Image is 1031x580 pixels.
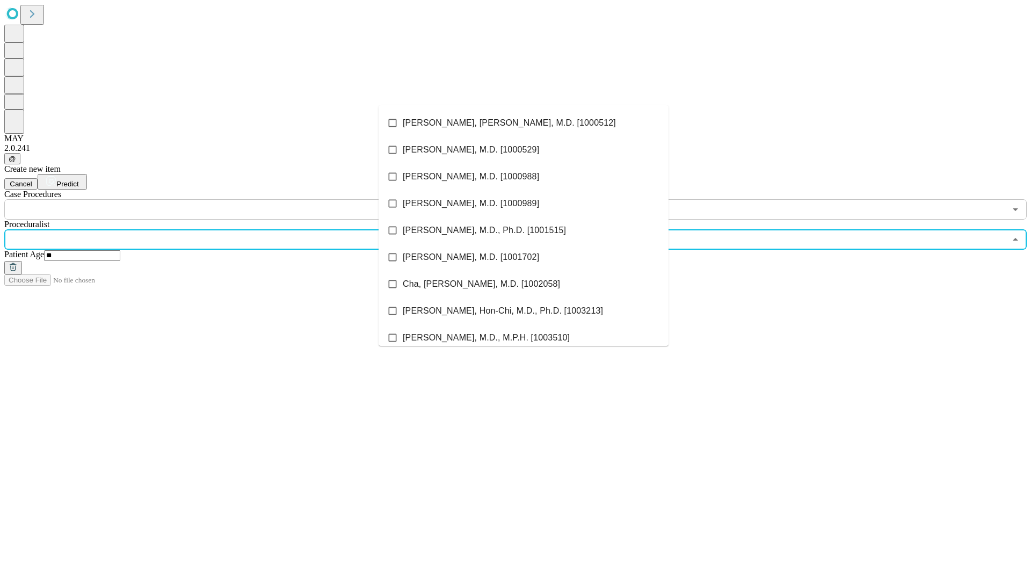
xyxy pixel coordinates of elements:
[4,178,38,190] button: Cancel
[4,153,20,164] button: @
[56,180,78,188] span: Predict
[403,117,616,129] span: [PERSON_NAME], [PERSON_NAME], M.D. [1000512]
[403,143,539,156] span: [PERSON_NAME], M.D. [1000529]
[4,190,61,199] span: Scheduled Procedure
[4,143,1027,153] div: 2.0.241
[403,331,570,344] span: [PERSON_NAME], M.D., M.P.H. [1003510]
[403,197,539,210] span: [PERSON_NAME], M.D. [1000989]
[1008,232,1023,247] button: Close
[403,170,539,183] span: [PERSON_NAME], M.D. [1000988]
[38,174,87,190] button: Predict
[1008,202,1023,217] button: Open
[10,180,32,188] span: Cancel
[4,250,44,259] span: Patient Age
[403,278,560,291] span: Cha, [PERSON_NAME], M.D. [1002058]
[403,305,603,317] span: [PERSON_NAME], Hon-Chi, M.D., Ph.D. [1003213]
[9,155,16,163] span: @
[4,134,1027,143] div: MAY
[403,251,539,264] span: [PERSON_NAME], M.D. [1001702]
[4,164,61,173] span: Create new item
[403,224,566,237] span: [PERSON_NAME], M.D., Ph.D. [1001515]
[4,220,49,229] span: Proceduralist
